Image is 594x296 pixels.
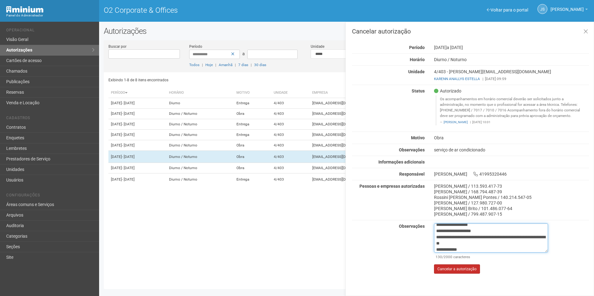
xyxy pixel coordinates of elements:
td: Diurno / Noturno [167,130,234,140]
div: [PERSON_NAME] Brito / 101.486.077-64 [434,206,589,211]
span: - [DATE] [122,143,135,147]
td: Obra [234,163,271,173]
td: [EMAIL_ADDRESS][DOMAIN_NAME] [310,109,437,119]
td: Obra [234,109,271,119]
td: [EMAIL_ADDRESS][DOMAIN_NAME] [310,151,437,163]
div: [PERSON_NAME] / 127.980.727-00 [434,200,589,206]
li: Configurações [6,193,94,200]
h3: Cancelar autorização [352,28,589,34]
div: [DATE] 09:59 [434,76,589,82]
a: [PERSON_NAME] [444,120,468,124]
td: [DATE] [108,98,167,109]
td: 4/403 [271,140,310,151]
strong: Período [409,45,425,50]
span: - [DATE] [122,122,135,126]
td: [EMAIL_ADDRESS][DOMAIN_NAME] [310,119,437,130]
strong: Unidade [408,69,425,74]
td: Entrega [234,119,271,130]
h2: Autorizações [104,26,589,36]
a: Hoje [205,63,213,67]
div: 4/403 - [PERSON_NAME][EMAIL_ADDRESS][DOMAIN_NAME] [429,69,594,82]
span: a [DATE] [447,45,463,50]
td: Obra [234,151,271,163]
strong: Status [412,88,425,93]
strong: Informações adicionais [378,159,425,164]
span: 130 [436,255,442,259]
td: Diurno / Noturno [167,173,234,186]
div: Rossini [PERSON_NAME] Pontes / 140.214.547-05 [434,195,589,200]
span: a [242,51,245,56]
li: Operacional [6,28,94,34]
td: [EMAIL_ADDRESS][DOMAIN_NAME] [310,163,437,173]
span: Jeferson Souza [551,1,584,12]
td: Diurno / Noturno [167,109,234,119]
th: Período [108,88,167,98]
div: Exibindo 1-8 de 8 itens encontrados [108,75,345,85]
div: Diurno / Noturno [429,57,594,62]
td: [DATE] [108,140,167,151]
span: - [DATE] [122,166,135,170]
a: 7 dias [238,63,248,67]
td: [EMAIL_ADDRESS][DOMAIN_NAME] [310,140,437,151]
div: serviço de ar condicionado [429,147,594,153]
td: Obra [234,140,271,151]
div: Obra [429,135,594,141]
label: Unidade [311,44,324,49]
span: Autorizado [434,88,461,94]
th: Unidade [271,88,310,98]
td: 4/403 [271,98,310,109]
div: /2000 caracteres [436,254,546,260]
a: [PERSON_NAME] [551,8,588,13]
span: | [202,63,203,67]
span: | [235,63,236,67]
footer: [DATE] 10:01 [440,120,586,124]
label: Período [189,44,202,49]
h1: O2 Corporate & Offices [104,6,342,14]
span: - [DATE] [122,132,135,137]
span: | [215,63,216,67]
a: Fechar [579,25,592,38]
td: 4/403 [271,151,310,163]
td: Diurno [167,98,234,109]
strong: Observações [399,147,425,152]
a: 30 dias [254,63,266,67]
td: [DATE] [108,130,167,140]
td: Entrega [234,173,271,186]
strong: Horário [410,57,425,62]
td: Diurno / Noturno [167,151,234,163]
td: [DATE] [108,163,167,173]
strong: Responsável [399,172,425,177]
td: Entrega [234,98,271,109]
th: Motivo [234,88,271,98]
span: | [470,120,471,124]
td: Diurno / Noturno [167,163,234,173]
div: [PERSON_NAME] 41995320446 [429,171,594,177]
td: 4/403 [271,163,310,173]
td: Diurno / Noturno [167,119,234,130]
span: - [DATE] [122,177,135,182]
td: 4/403 [271,109,310,119]
td: [DATE] [108,151,167,163]
span: | [482,77,483,81]
button: Cancelar a autorização [434,264,480,274]
li: Cadastros [6,116,94,122]
div: [PERSON_NAME] / 113.593.417-73 [434,183,589,189]
strong: Motivo [411,135,425,140]
span: - [DATE] [122,101,135,105]
td: Diurno / Noturno [167,140,234,151]
td: [EMAIL_ADDRESS][DOMAIN_NAME] [310,130,437,140]
div: [DATE] [429,45,594,50]
td: 4/403 [271,119,310,130]
span: - [DATE] [122,111,135,116]
a: Todos [189,63,199,67]
a: JS [537,4,547,14]
th: Empresa [310,88,437,98]
td: [DATE] [108,119,167,130]
td: [EMAIL_ADDRESS][DOMAIN_NAME] [310,173,437,186]
td: 4/403 [271,173,310,186]
span: - [DATE] [122,155,135,159]
strong: Pessoas e empresas autorizadas [359,184,425,189]
div: [PERSON_NAME] / 799.487.907-15 [434,211,589,217]
th: Horário [167,88,234,98]
td: Entrega [234,130,271,140]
